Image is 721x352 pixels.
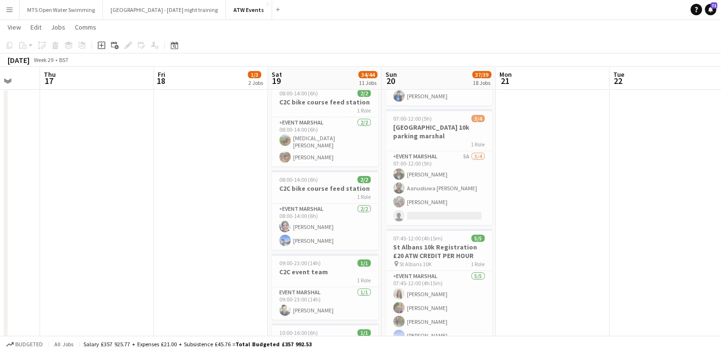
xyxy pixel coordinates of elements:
[357,176,371,183] span: 2/2
[71,21,100,33] a: Comms
[279,259,321,267] span: 09:00-23:00 (14h)
[4,21,25,33] a: View
[5,339,44,350] button: Budgeted
[471,141,485,148] span: 1 Role
[272,184,378,193] h3: C2C bike course feed station
[158,70,165,79] span: Fri
[358,71,377,78] span: 34/44
[498,75,512,86] span: 21
[357,259,371,267] span: 1/1
[248,71,261,78] span: 1/3
[31,56,55,63] span: Week 29
[44,70,56,79] span: Thu
[270,75,282,86] span: 19
[226,0,272,19] button: ATW Events
[399,260,432,268] span: St Albans 10K
[8,55,30,65] div: [DATE]
[83,341,312,348] div: Salary £357 925.77 + Expenses £21.00 + Subsistence £45.76 =
[384,75,397,86] span: 20
[42,75,56,86] span: 17
[471,115,485,122] span: 3/4
[235,341,312,348] span: Total Budgeted £357 992.53
[279,329,318,336] span: 10:00-16:00 (6h)
[472,71,491,78] span: 37/39
[15,341,43,348] span: Budgeted
[272,170,378,250] app-job-card: 08:00-14:00 (6h)2/2C2C bike course feed station1 RoleEvent Marshal2/208:00-14:00 (6h)[PERSON_NAME...
[272,98,378,106] h3: C2C bike course feed station
[272,254,378,320] app-job-card: 09:00-23:00 (14h)1/1C2C event team1 RoleEvent Marshal1/109:00-23:00 (14h)[PERSON_NAME]
[272,268,378,276] h3: C2C event team
[357,193,371,200] span: 1 Role
[613,70,624,79] span: Tue
[386,70,397,79] span: Sun
[20,0,103,19] button: MTS Open Water Swimming
[8,23,21,31] span: View
[612,75,624,86] span: 22
[279,90,318,97] span: 08:00-14:00 (6h)
[359,79,377,86] div: 11 Jobs
[357,329,371,336] span: 1/1
[471,260,485,268] span: 1 Role
[279,176,318,183] span: 08:00-14:00 (6h)
[272,117,378,166] app-card-role: Event Marshal2/208:00-14:00 (6h)[MEDICAL_DATA][PERSON_NAME][PERSON_NAME]
[499,70,512,79] span: Mon
[75,23,96,31] span: Comms
[59,56,69,63] div: BST
[27,21,45,33] a: Edit
[473,79,491,86] div: 18 Jobs
[471,235,485,242] span: 5/5
[386,109,492,225] app-job-card: 07:00-12:00 (5h)3/4[GEOGRAPHIC_DATA] 10k parking marshal1 RoleEvent Marshal5A3/407:00-12:00 (5h)[...
[386,123,492,140] h3: [GEOGRAPHIC_DATA] 10k parking marshal
[248,79,263,86] div: 2 Jobs
[272,84,378,166] app-job-card: 08:00-14:00 (6h)2/2C2C bike course feed station1 RoleEvent Marshal2/208:00-14:00 (6h)[MEDICAL_DAT...
[393,115,432,122] span: 07:00-12:00 (5h)
[357,107,371,114] span: 1 Role
[711,2,717,9] span: 71
[51,23,65,31] span: Jobs
[386,243,492,260] h3: St Albans 10k Registration £20 ATW CREDIT PER HOUR
[156,75,165,86] span: 18
[30,23,41,31] span: Edit
[272,204,378,250] app-card-role: Event Marshal2/208:00-14:00 (6h)[PERSON_NAME][PERSON_NAME]
[393,235,443,242] span: 07:45-12:00 (4h15m)
[272,287,378,320] app-card-role: Event Marshal1/109:00-23:00 (14h)[PERSON_NAME]
[52,341,75,348] span: All jobs
[47,21,69,33] a: Jobs
[357,90,371,97] span: 2/2
[386,151,492,225] app-card-role: Event Marshal5A3/407:00-12:00 (5h)[PERSON_NAME]Aanuoluwa [PERSON_NAME][PERSON_NAME]
[103,0,226,19] button: [GEOGRAPHIC_DATA] - [DATE] night training
[272,70,282,79] span: Sat
[705,4,716,15] a: 71
[357,277,371,284] span: 1 Role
